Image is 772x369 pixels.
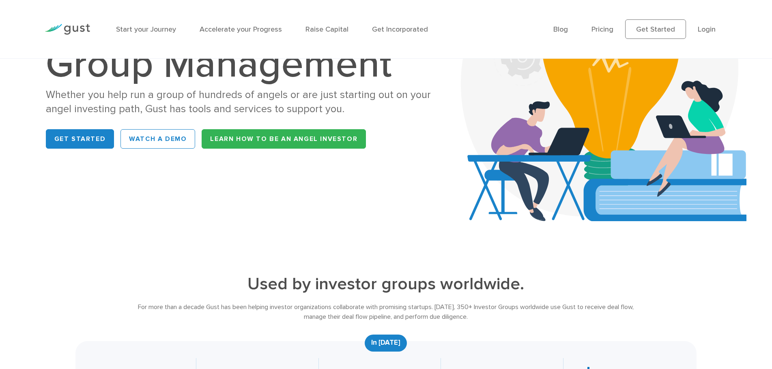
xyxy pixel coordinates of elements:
a: Start your Journey [116,25,176,34]
a: Get Started [625,19,686,39]
a: Get Started [46,129,114,149]
a: Learn How to be an Angel Investor [202,129,366,149]
a: Accelerate your Progress [200,25,282,34]
a: Raise Capital [305,25,348,34]
a: Login [698,25,716,34]
h1: Simplified Investor Group Management [46,6,438,84]
img: Gust Logo [45,24,90,35]
a: Pricing [591,25,613,34]
a: WATCH A DEMO [120,129,195,149]
div: For more than a decade Gust has been helping investor organizations collaborate with promising st... [138,302,634,322]
a: Get Incorporated [372,25,428,34]
div: In [DATE] [365,335,407,352]
a: Blog [553,25,568,34]
div: Whether you help run a group of hundreds of angels or are just starting out on your angel investi... [46,88,438,116]
h2: Used by investor groups worldwide. [138,274,634,294]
